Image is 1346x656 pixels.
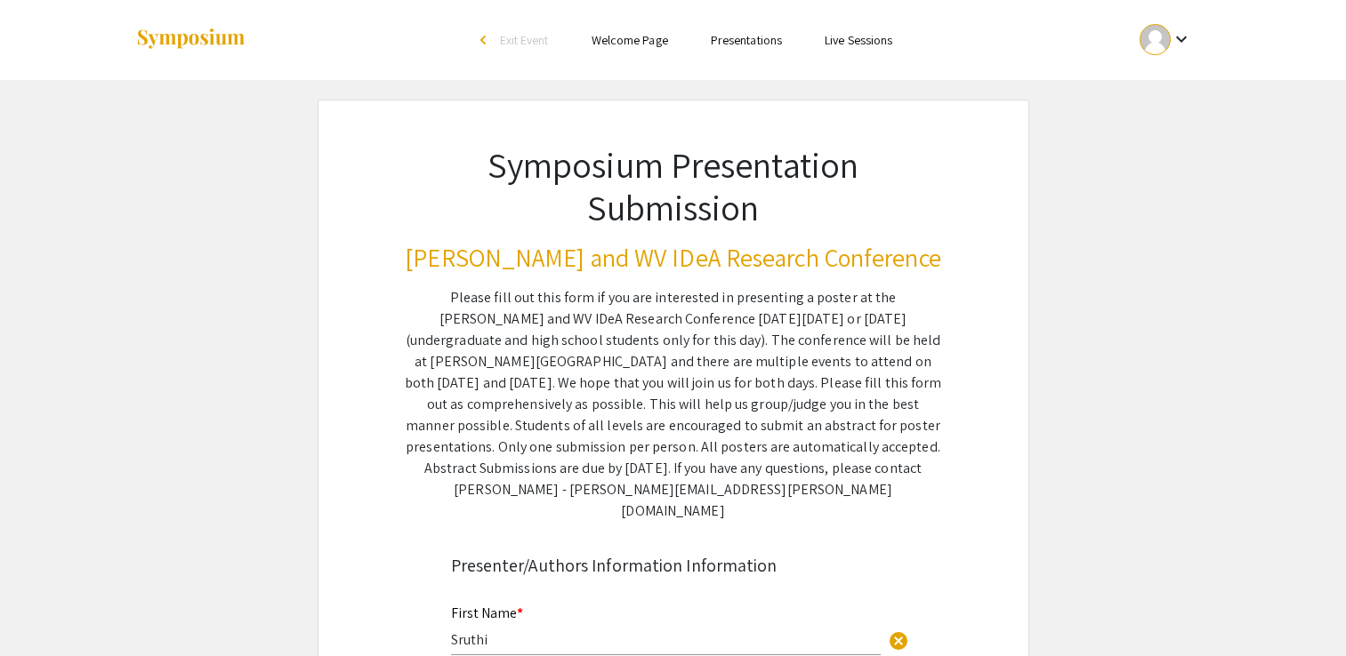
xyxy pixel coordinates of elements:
iframe: Chat [13,576,76,643]
a: Welcome Page [592,32,668,48]
a: Live Sessions [825,32,892,48]
img: Symposium by ForagerOne [135,28,246,52]
mat-icon: Expand account dropdown [1171,28,1192,50]
mat-label: First Name [451,604,523,622]
span: cancel [888,630,909,652]
input: Type Here [451,630,881,649]
h3: [PERSON_NAME] and WV IDeA Research Conference [405,243,942,273]
button: Expand account dropdown [1121,20,1211,60]
span: Exit Event [500,32,549,48]
div: Presenter/Authors Information Information [451,552,896,579]
h1: Symposium Presentation Submission [405,143,942,228]
div: arrow_back_ios [480,35,491,45]
div: Please fill out this form if you are interested in presenting a poster at the [PERSON_NAME] and W... [405,287,942,522]
a: Presentations [711,32,782,48]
